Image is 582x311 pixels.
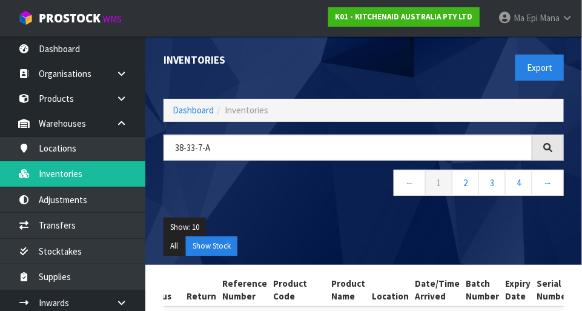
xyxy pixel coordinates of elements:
[103,13,122,25] small: WMS
[514,12,538,24] span: Ma Epi
[164,55,355,66] h1: Inventories
[186,236,237,256] button: Show Stock
[425,170,452,196] a: 1
[335,12,473,22] strong: K01 - KITCHENAID AUSTRALIA PTY LTD
[515,55,564,81] button: Export
[271,274,329,307] th: Product Code
[369,274,412,307] th: Location
[328,7,480,27] a: K01 - KITCHENAID AUSTRALIA PTY LTD
[394,170,426,196] a: ←
[164,170,564,199] nav: Page navigation
[18,10,33,25] img: cube-alt.png
[452,170,479,196] a: 2
[184,274,220,307] th: Return
[225,104,268,116] span: Inventories
[505,170,532,196] a: 4
[412,274,463,307] th: Date/Time Arrived
[478,170,506,196] a: 3
[540,12,560,24] span: Mana
[173,104,214,116] a: Dashboard
[503,274,534,307] th: Expiry Date
[164,135,532,161] input: Search inventories
[39,10,101,26] span: ProStock
[220,274,271,307] th: Reference Number
[463,274,503,307] th: Batch Number
[164,218,206,237] button: Show: 10
[532,170,564,196] a: →
[164,236,185,256] button: All
[329,274,369,307] th: Product Name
